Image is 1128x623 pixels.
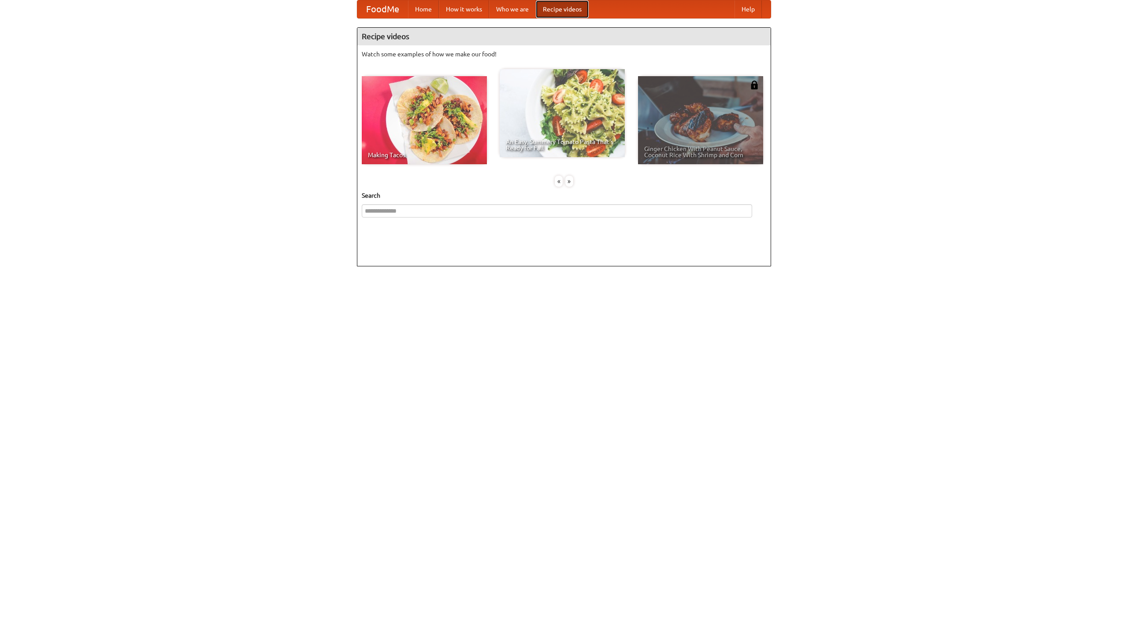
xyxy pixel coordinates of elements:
h4: Recipe videos [357,28,771,45]
a: Making Tacos [362,76,487,164]
span: An Easy, Summery Tomato Pasta That's Ready for Fall [506,139,619,151]
p: Watch some examples of how we make our food! [362,50,766,59]
div: » [565,176,573,187]
a: Recipe videos [536,0,589,18]
h5: Search [362,191,766,200]
div: « [555,176,563,187]
a: FoodMe [357,0,408,18]
a: Who we are [489,0,536,18]
a: Help [735,0,762,18]
a: How it works [439,0,489,18]
a: Home [408,0,439,18]
a: An Easy, Summery Tomato Pasta That's Ready for Fall [500,69,625,157]
img: 483408.png [750,81,759,89]
span: Making Tacos [368,152,481,158]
